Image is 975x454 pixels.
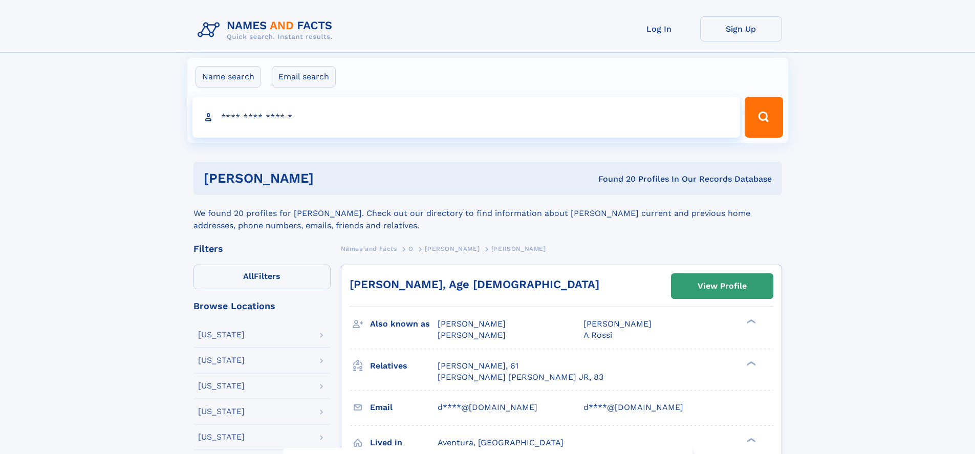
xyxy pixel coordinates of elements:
[204,172,456,185] h1: [PERSON_NAME]
[198,382,245,390] div: [US_STATE]
[193,244,331,253] div: Filters
[438,319,506,329] span: [PERSON_NAME]
[438,438,564,447] span: Aventura, [GEOGRAPHIC_DATA]
[671,274,773,298] a: View Profile
[456,174,772,185] div: Found 20 Profiles In Our Records Database
[272,66,336,88] label: Email search
[745,97,783,138] button: Search Button
[408,245,414,252] span: O
[198,433,245,441] div: [US_STATE]
[193,265,331,289] label: Filters
[198,407,245,416] div: [US_STATE]
[370,357,438,375] h3: Relatives
[198,331,245,339] div: [US_STATE]
[618,16,700,41] a: Log In
[243,271,254,281] span: All
[193,16,341,44] img: Logo Names and Facts
[341,242,397,255] a: Names and Facts
[193,195,782,232] div: We found 20 profiles for [PERSON_NAME]. Check out our directory to find information about [PERSON...
[408,242,414,255] a: O
[370,315,438,333] h3: Also known as
[370,434,438,451] h3: Lived in
[438,372,603,383] a: [PERSON_NAME] [PERSON_NAME] JR, 83
[491,245,546,252] span: [PERSON_NAME]
[583,330,612,340] span: A Rossi
[744,360,756,366] div: ❯
[350,278,599,291] a: [PERSON_NAME], Age [DEMOGRAPHIC_DATA]
[583,319,652,329] span: [PERSON_NAME]
[370,399,438,416] h3: Email
[438,330,506,340] span: [PERSON_NAME]
[744,437,756,443] div: ❯
[192,97,741,138] input: search input
[700,16,782,41] a: Sign Up
[198,356,245,364] div: [US_STATE]
[744,318,756,325] div: ❯
[196,66,261,88] label: Name search
[425,242,480,255] a: [PERSON_NAME]
[438,360,518,372] a: [PERSON_NAME], 61
[425,245,480,252] span: [PERSON_NAME]
[193,301,331,311] div: Browse Locations
[698,274,747,298] div: View Profile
